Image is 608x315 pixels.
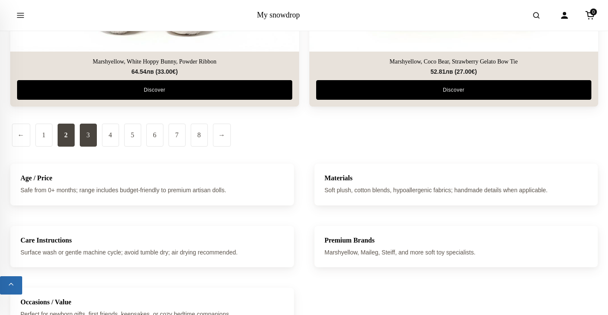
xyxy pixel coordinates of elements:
a: 4 [102,124,119,147]
p: Soft plush, cotton blends, hypoallergenic fabrics; handmade details when applicable. [325,185,588,195]
a: 5 [124,124,141,147]
a: My snowdrop [257,11,300,19]
a: Discover Marshyellow, Coco Bear, Strawberry Gelato Bow Tie [316,80,591,100]
span: 0 [590,9,597,15]
span: ( ) [454,69,477,75]
span: ( ) [155,69,177,75]
span: 52.81 [430,69,453,75]
a: Marshyellow, White Hoppy Bunny, Powder Ribbon [17,58,292,66]
a: → [213,124,231,147]
a: Discover Marshyellow, White Hoppy Bunny, Powder Ribbon [17,80,292,100]
a: 8 [191,124,208,147]
span: 2 [58,124,75,147]
span: лв [445,69,453,75]
p: Marshyellow, Maileg, Steiff, and more soft toy specialists. [325,248,588,257]
button: Open search [524,3,548,27]
span: лв [146,69,154,75]
a: 7 [169,124,186,147]
a: Cart [581,6,599,25]
a: 1 [35,124,52,147]
p: Surface wash or gentle machine cycle; avoid tumble dry; air drying recommended. [20,248,284,257]
p: Safe from 0+ months; range includes budget-friendly to premium artisan dolls. [20,185,284,195]
span: € [471,69,475,75]
a: 6 [146,124,163,147]
h3: Occasions / Value [20,298,284,306]
span: 27.00 [457,69,475,75]
span: 33.00 [157,69,176,75]
a: ← [12,124,30,147]
button: Open menu [9,3,32,27]
a: 3 [80,124,97,147]
h3: Age / Price [20,174,284,182]
h3: Premium Brands [325,236,588,244]
h3: Materials [325,174,588,182]
a: Account [555,6,574,25]
a: Marshyellow, Coco Bear, Strawberry Gelato Bow Tie [316,58,591,66]
h3: Care Instructions [20,236,284,244]
span: 64.54 [131,69,154,75]
span: € [172,69,176,75]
